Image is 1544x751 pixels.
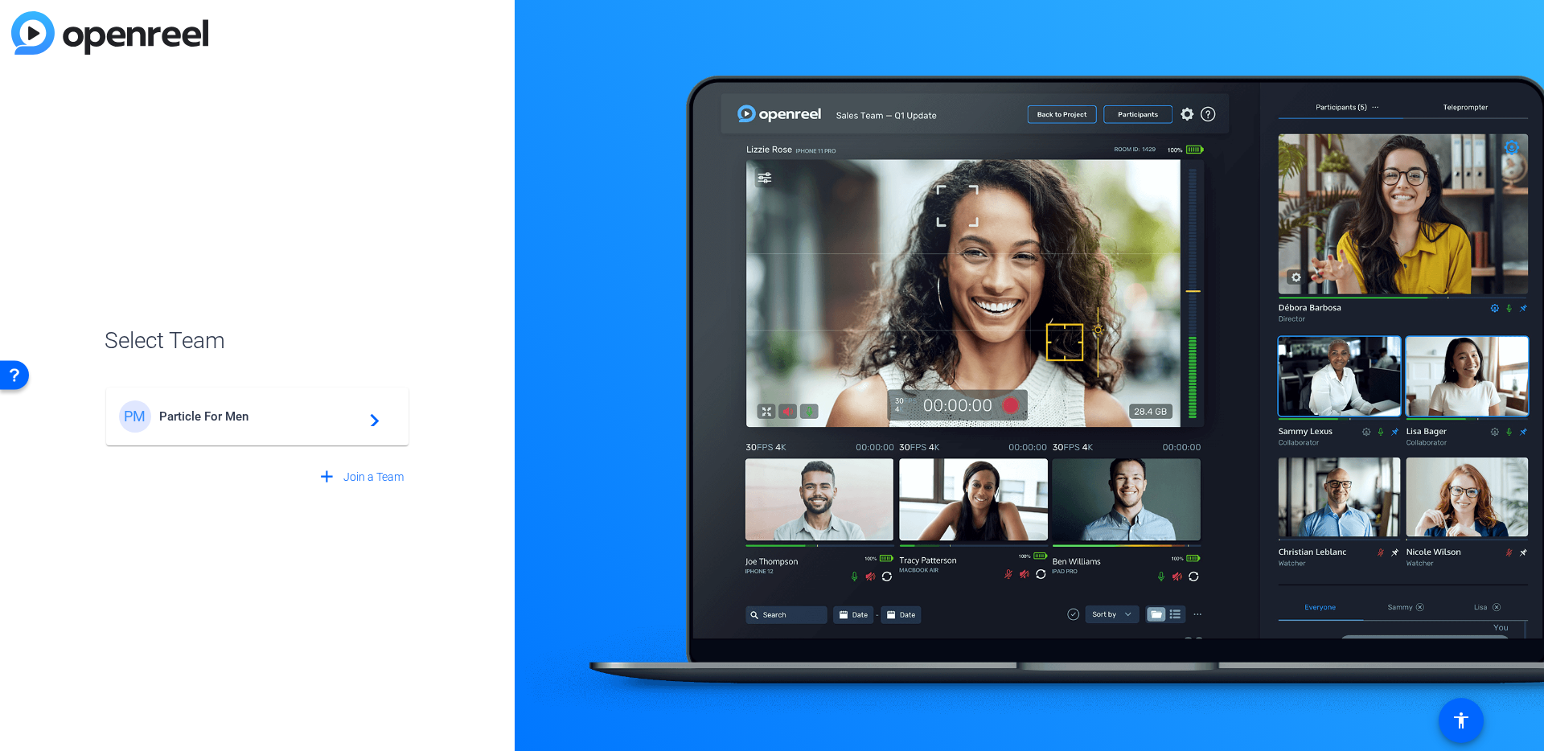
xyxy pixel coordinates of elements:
[343,469,404,486] span: Join a Team
[360,407,380,426] mat-icon: navigate_next
[119,400,151,433] div: PM
[317,467,337,487] mat-icon: add
[105,324,410,358] span: Select Team
[159,409,360,424] span: Particle For Men
[11,11,208,55] img: blue-gradient.svg
[310,463,410,492] button: Join a Team
[1452,711,1471,730] mat-icon: accessibility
